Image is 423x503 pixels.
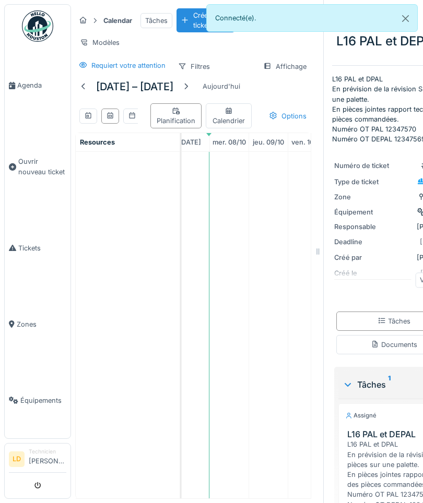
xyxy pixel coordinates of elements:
img: Badge_color-CXgf-gQk.svg [22,10,53,42]
a: Tickets [5,210,70,286]
div: Affichage [258,59,311,74]
div: Assigné [345,411,377,420]
span: Tickets [18,243,66,253]
div: Responsable [334,222,413,232]
a: Zones [5,286,70,362]
div: Numéro de ticket [334,161,413,171]
div: Planification [155,106,197,126]
a: Agenda [5,47,70,124]
div: Options [264,109,311,124]
span: Ouvrir nouveau ticket [18,157,66,176]
div: Créer un ticket [177,8,235,32]
a: 10 octobre 2025 [289,135,326,149]
div: Requiert votre attention [91,61,166,70]
div: Aujourd'hui [198,79,244,93]
div: Zone [334,192,413,202]
div: Technicien [29,448,66,456]
li: [PERSON_NAME] [29,448,66,470]
strong: Calendar [99,16,136,26]
a: 8 octobre 2025 [210,135,249,149]
div: Calendrier [210,106,247,126]
span: Agenda [17,80,66,90]
li: LD [9,451,25,467]
h5: [DATE] – [DATE] [96,80,173,93]
a: 7 octobre 2025 [176,135,204,149]
div: Tâches [378,316,410,326]
div: Créé par [334,253,413,262]
div: Type de ticket [334,177,413,187]
sup: 1 [388,378,391,391]
div: Tâches [140,13,172,28]
span: Équipements [20,396,66,405]
div: Filtres [173,59,215,74]
button: Close [394,5,417,32]
a: Ouvrir nouveau ticket [5,124,70,210]
a: LD Technicien[PERSON_NAME] [9,448,66,473]
div: Équipement [334,207,413,217]
span: Zones [17,319,66,329]
span: Resources [80,138,115,146]
div: Documents [371,340,417,350]
div: Deadline [334,237,413,247]
div: Connecté(e). [206,4,418,32]
div: Modèles [75,35,124,50]
a: 9 octobre 2025 [250,135,287,149]
a: Équipements [5,362,70,438]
